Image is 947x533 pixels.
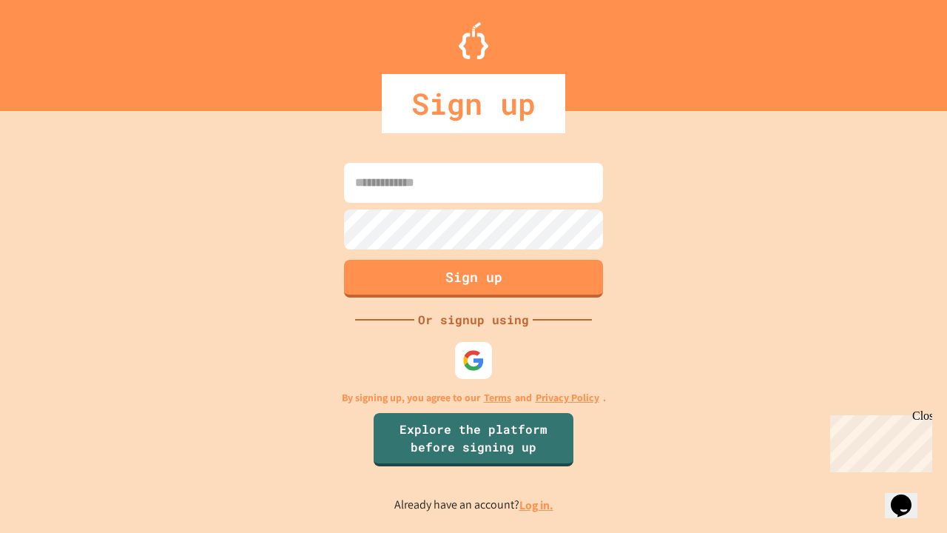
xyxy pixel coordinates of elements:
[824,409,932,472] iframe: chat widget
[462,349,485,372] img: google-icon.svg
[382,74,565,133] div: Sign up
[885,474,932,518] iframe: chat widget
[394,496,553,514] p: Already have an account?
[519,497,553,513] a: Log in.
[484,390,511,406] a: Terms
[342,390,606,406] p: By signing up, you agree to our and .
[344,260,603,298] button: Sign up
[6,6,102,94] div: Chat with us now!Close
[536,390,599,406] a: Privacy Policy
[414,311,533,329] div: Or signup using
[374,413,573,466] a: Explore the platform before signing up
[459,22,488,59] img: Logo.svg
